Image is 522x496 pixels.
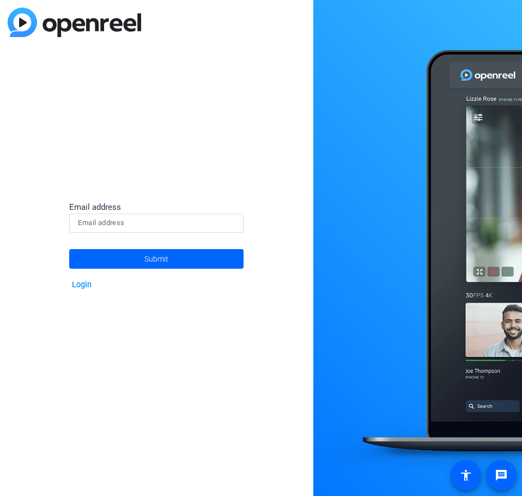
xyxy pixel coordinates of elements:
[8,8,141,37] img: blue-gradient.svg
[495,469,508,482] mat-icon: message
[144,245,168,273] span: Submit
[72,280,92,289] a: Login
[459,469,472,482] mat-icon: accessibility
[69,202,121,212] span: Email address
[69,249,244,269] button: Submit
[78,216,235,229] input: Email address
